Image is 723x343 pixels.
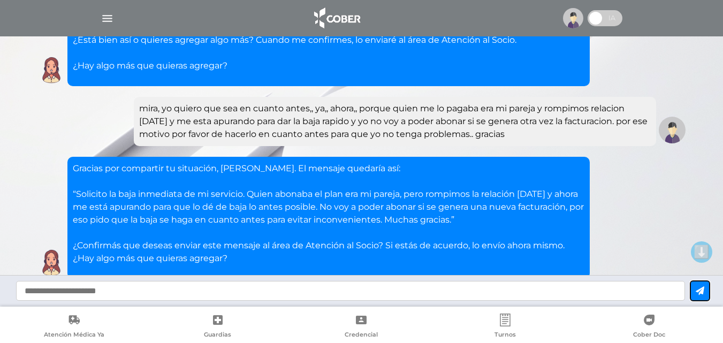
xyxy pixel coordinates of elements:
a: Cober Doc [577,314,721,341]
img: logo_cober_home-white.png [308,5,364,31]
span: Guardias [204,331,231,340]
span: Atención Médica Ya [44,331,104,340]
a: Guardias [146,314,290,341]
img: Tu imagen [659,117,686,143]
span: Credencial [345,331,378,340]
div: mira, yo quiero que sea en cuanto antes,, ya,, ahora,, porque quien me lo pagaba era mi pareja y ... [139,102,651,141]
p: Gracias por compartir tu situación, [PERSON_NAME]. El mensaje quedaría así: “Solicito la baja inm... [73,162,584,265]
span: Cober Doc [633,331,665,340]
img: Cober IA [38,57,65,83]
img: Cober_menu-lines-white.svg [101,12,114,25]
a: Turnos [433,314,577,341]
span: Turnos [494,331,516,340]
img: profile-placeholder.svg [563,8,583,28]
button: ⬇️ [691,241,712,263]
a: Credencial [290,314,433,341]
img: Cober IA [38,249,65,276]
a: Atención Médica Ya [2,314,146,341]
